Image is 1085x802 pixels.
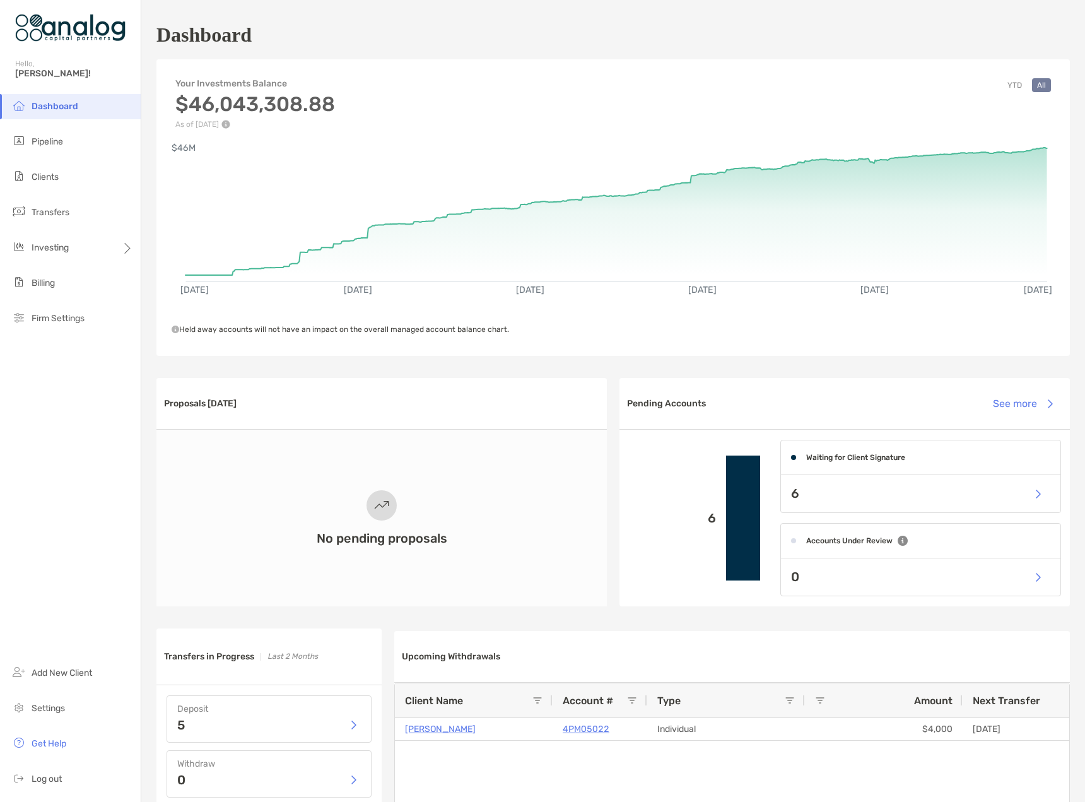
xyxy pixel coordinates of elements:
[11,310,26,325] img: firm-settings icon
[914,695,953,707] span: Amount
[32,738,66,749] span: Get Help
[32,207,69,218] span: Transfers
[1032,78,1051,92] button: All
[791,569,799,585] p: 0
[15,5,126,50] img: Zoe Logo
[973,695,1040,707] span: Next Transfer
[32,313,85,324] span: Firm Settings
[32,136,63,147] span: Pipeline
[32,242,69,253] span: Investing
[1025,285,1053,295] text: [DATE]
[11,204,26,219] img: transfers icon
[983,390,1062,418] button: See more
[32,101,78,112] span: Dashboard
[806,453,905,462] h4: Waiting for Client Signature
[177,758,361,769] h4: Withdraw
[11,664,26,680] img: add_new_client icon
[805,718,963,740] div: $4,000
[806,536,893,545] h4: Accounts Under Review
[164,398,237,409] h3: Proposals [DATE]
[15,68,133,79] span: [PERSON_NAME]!
[172,325,509,334] span: Held away accounts will not have an impact on the overall managed account balance chart.
[862,285,890,295] text: [DATE]
[627,398,706,409] h3: Pending Accounts
[177,704,361,714] h4: Deposit
[156,23,252,47] h1: Dashboard
[11,770,26,786] img: logout icon
[11,98,26,113] img: dashboard icon
[402,651,500,662] h3: Upcoming Withdrawals
[657,695,681,707] span: Type
[11,735,26,750] img: get-help icon
[177,774,185,786] p: 0
[267,649,318,664] p: Last 2 Months
[563,721,609,737] a: 4PM05022
[175,92,335,116] h3: $46,043,308.88
[11,168,26,184] img: clients icon
[11,239,26,254] img: investing icon
[317,531,447,546] h3: No pending proposals
[647,718,805,740] div: Individual
[164,651,254,662] h3: Transfers in Progress
[175,120,335,129] p: As of [DATE]
[1002,78,1027,92] button: YTD
[32,278,55,288] span: Billing
[405,695,463,707] span: Client Name
[32,703,65,714] span: Settings
[563,695,613,707] span: Account #
[11,274,26,290] img: billing icon
[689,285,717,295] text: [DATE]
[344,285,372,295] text: [DATE]
[177,719,185,731] p: 5
[180,285,209,295] text: [DATE]
[175,78,335,89] h4: Your Investments Balance
[32,172,59,182] span: Clients
[11,700,26,715] img: settings icon
[791,486,799,502] p: 6
[172,143,196,153] text: $46M
[405,721,476,737] a: [PERSON_NAME]
[32,774,62,784] span: Log out
[517,285,545,295] text: [DATE]
[11,133,26,148] img: pipeline icon
[32,668,92,678] span: Add New Client
[630,510,716,526] p: 6
[221,120,230,129] img: Performance Info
